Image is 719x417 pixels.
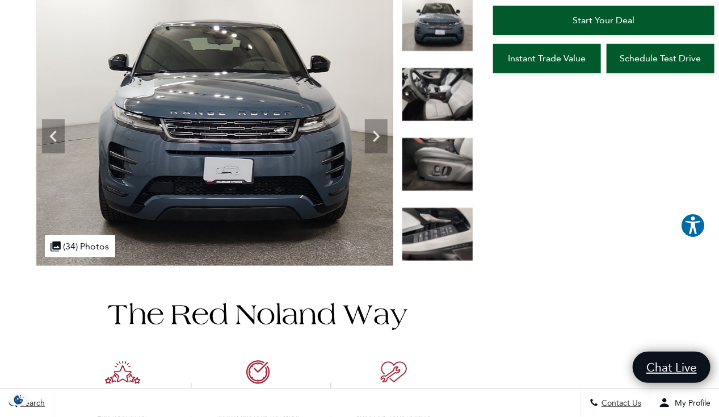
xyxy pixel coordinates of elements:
[680,213,705,240] aside: Accessibility Help Desk
[650,389,719,417] button: Open user profile menu
[493,6,714,35] a: Start Your Deal
[402,207,473,261] img: New 2026 Tribeca Blue LAND ROVER Dynamic SE image 18
[365,119,388,153] div: Next
[599,398,641,408] span: Contact Us
[6,394,32,406] img: Opt-Out Icon
[493,44,601,73] a: Instant Trade Value
[402,68,473,122] img: New 2026 Tribeca Blue LAND ROVER Dynamic SE image 16
[6,394,32,406] section: Click to Open Cookie Consent Modal
[670,398,710,408] span: My Profile
[573,15,634,26] span: Start Your Deal
[402,137,473,191] img: New 2026 Tribeca Blue LAND ROVER Dynamic SE image 17
[641,360,703,375] span: Chat Live
[42,119,65,153] div: Previous
[607,44,714,73] a: Schedule Test Drive
[508,53,586,64] span: Instant Trade Value
[620,53,701,64] span: Schedule Test Drive
[633,352,710,383] a: Chat Live
[680,213,705,238] button: Explore your accessibility options
[45,235,115,257] div: (34) Photos
[493,79,714,258] iframe: YouTube video player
